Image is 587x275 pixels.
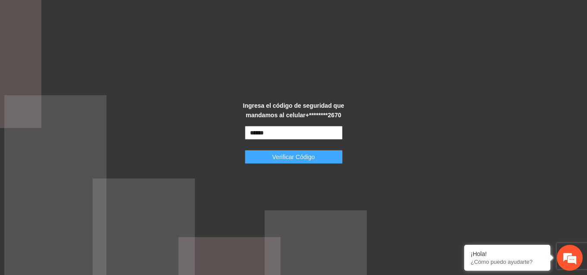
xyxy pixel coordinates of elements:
[243,102,344,119] strong: Ingresa el código de seguridad que mandamos al celular +********2670
[50,89,119,176] span: Estamos en línea.
[471,259,544,265] p: ¿Cómo puedo ayudarte?
[245,150,343,164] button: Verificar Código
[141,4,162,25] div: Minimizar ventana de chat en vivo
[45,44,145,55] div: Chatee con nosotros ahora
[471,250,544,257] div: ¡Hola!
[272,152,315,162] span: Verificar Código
[4,183,164,213] textarea: Escriba su mensaje y pulse “Intro”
